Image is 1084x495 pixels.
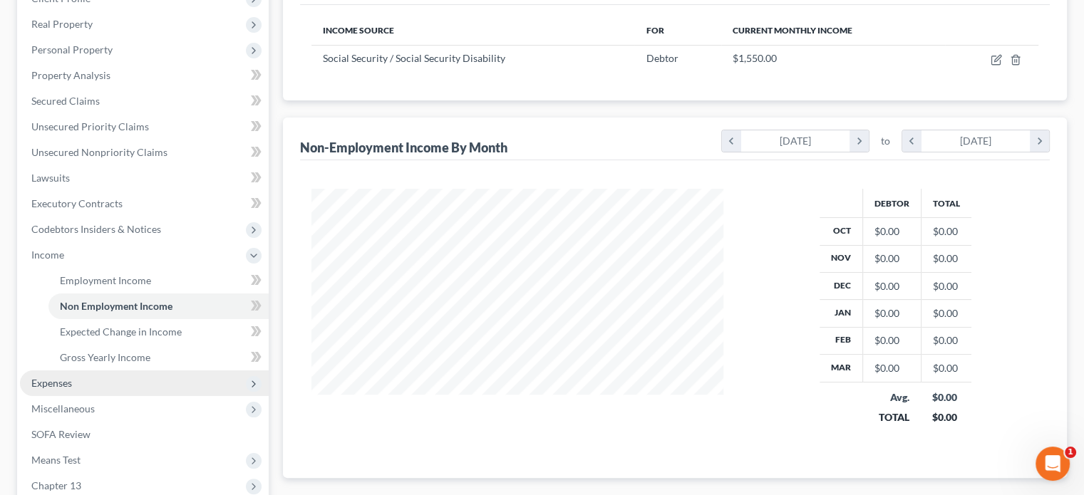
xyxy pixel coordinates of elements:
[20,114,269,140] a: Unsecured Priority Claims
[31,120,149,132] span: Unsecured Priority Claims
[1030,130,1049,152] i: chevron_right
[820,355,863,382] th: Mar
[820,245,863,272] th: Nov
[1036,447,1070,481] iframe: Intercom live chat
[874,390,909,405] div: Avg.
[862,189,921,217] th: Debtor
[874,279,909,293] div: $0.00
[20,191,269,217] a: Executory Contracts
[20,422,269,447] a: SOFA Review
[921,300,971,327] td: $0.00
[48,319,269,345] a: Expected Change in Income
[20,63,269,88] a: Property Analysis
[31,479,81,491] span: Chapter 13
[31,402,95,415] span: Miscellaneous
[874,410,909,424] div: TOTAL
[31,69,110,81] span: Property Analysis
[733,52,777,64] span: $1,550.00
[874,224,909,239] div: $0.00
[323,25,394,36] span: Income Source
[921,272,971,299] td: $0.00
[60,351,150,363] span: Gross Yearly Income
[31,43,113,56] span: Personal Property
[741,130,850,152] div: [DATE]
[1065,447,1076,458] span: 1
[850,130,869,152] i: chevron_right
[874,251,909,266] div: $0.00
[300,139,507,156] div: Non-Employment Income By Month
[60,300,172,312] span: Non Employment Income
[820,218,863,245] th: Oct
[902,130,922,152] i: chevron_left
[881,134,890,148] span: to
[921,189,971,217] th: Total
[31,95,100,107] span: Secured Claims
[646,25,664,36] span: For
[323,52,505,64] span: Social Security / Social Security Disability
[733,25,852,36] span: Current Monthly Income
[646,52,678,64] span: Debtor
[820,300,863,327] th: Jan
[31,197,123,209] span: Executory Contracts
[48,345,269,370] a: Gross Yearly Income
[20,165,269,191] a: Lawsuits
[31,428,91,440] span: SOFA Review
[874,361,909,375] div: $0.00
[31,249,64,261] span: Income
[921,355,971,382] td: $0.00
[874,306,909,321] div: $0.00
[921,245,971,272] td: $0.00
[20,140,269,165] a: Unsecured Nonpriority Claims
[922,130,1031,152] div: [DATE]
[60,325,182,338] span: Expected Change in Income
[20,88,269,114] a: Secured Claims
[820,272,863,299] th: Dec
[874,333,909,348] div: $0.00
[820,327,863,354] th: Feb
[31,172,70,184] span: Lawsuits
[921,218,971,245] td: $0.00
[932,410,960,424] div: $0.00
[31,377,72,389] span: Expenses
[31,454,81,466] span: Means Test
[31,18,93,30] span: Real Property
[31,146,167,158] span: Unsecured Nonpriority Claims
[48,268,269,293] a: Employment Income
[48,293,269,319] a: Non Employment Income
[31,223,161,235] span: Codebtors Insiders & Notices
[60,274,151,286] span: Employment Income
[921,327,971,354] td: $0.00
[722,130,741,152] i: chevron_left
[932,390,960,405] div: $0.00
